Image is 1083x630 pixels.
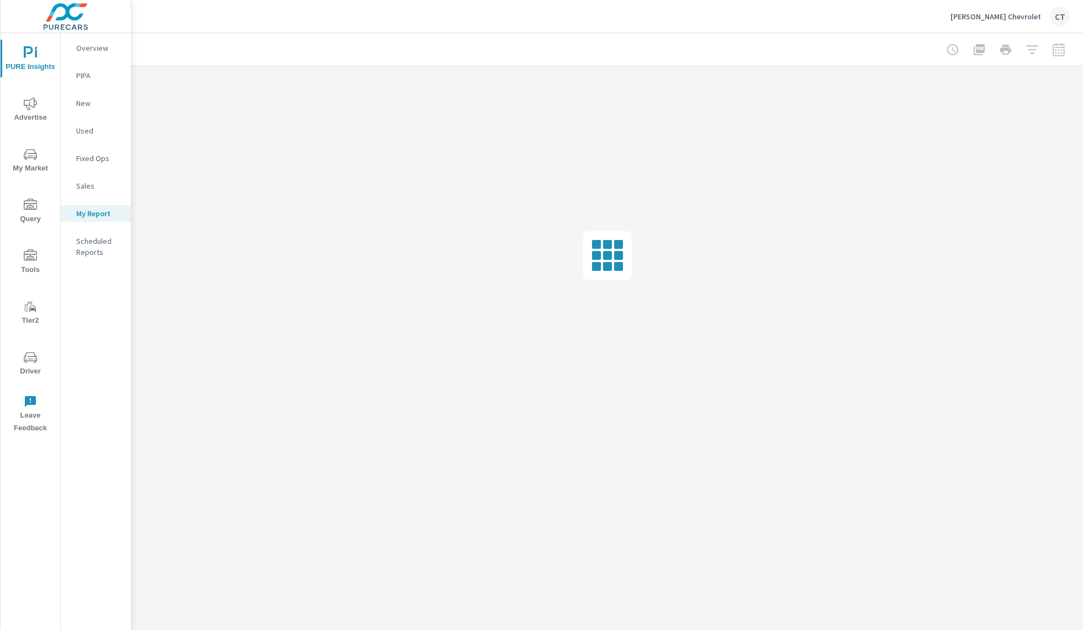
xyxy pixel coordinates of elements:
[76,180,122,191] p: Sales
[76,208,122,219] p: My Report
[4,351,57,378] span: Driver
[76,42,122,54] p: Overview
[76,70,122,81] p: PIPA
[1050,7,1070,26] div: CT
[4,46,57,73] span: PURE Insights
[76,125,122,136] p: Used
[61,40,131,56] div: Overview
[76,98,122,109] p: New
[61,95,131,111] div: New
[61,233,131,260] div: Scheduled Reports
[4,148,57,175] span: My Market
[76,236,122,258] p: Scheduled Reports
[61,205,131,222] div: My Report
[4,300,57,327] span: Tier2
[76,153,122,164] p: Fixed Ops
[4,199,57,226] span: Query
[1,33,60,439] div: nav menu
[61,150,131,167] div: Fixed Ops
[950,12,1041,22] p: [PERSON_NAME] Chevrolet
[61,67,131,84] div: PIPA
[4,97,57,124] span: Advertise
[4,395,57,435] span: Leave Feedback
[61,122,131,139] div: Used
[4,249,57,276] span: Tools
[61,178,131,194] div: Sales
